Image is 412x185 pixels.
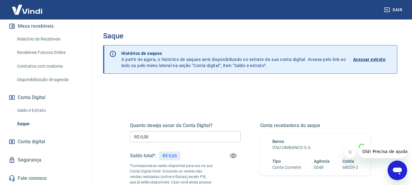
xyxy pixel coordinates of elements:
h3: Saque [103,32,397,40]
h5: Quanto deseja sacar da Conta Digital? [130,123,241,129]
a: Saque [15,118,84,130]
p: R$ 0,00 [163,153,177,159]
a: Conta digital [7,135,84,148]
span: Conta digital [18,137,45,146]
span: Conta [342,159,354,164]
span: Agência [314,159,330,164]
iframe: Botão para abrir a janela de mensagens [388,161,407,180]
button: Conta Digital [7,91,84,104]
h5: Saldo total*: [130,153,156,159]
iframe: Mensagem da empresa [359,145,407,158]
h6: ITAÚ UNIBANCO S.A. [272,144,359,151]
button: Meus recebíveis [7,20,84,33]
a: Saldo e Extrato [15,104,84,117]
h5: Conta recebedora do saque [260,123,371,129]
a: Acessar extrato [353,50,392,69]
iframe: Fechar mensagem [344,146,356,158]
p: A partir de agora, o histórico de saques será disponibilizado no extrato da sua conta digital. Ac... [121,50,346,69]
a: Relatório de Recebíveis [15,33,84,45]
h6: 68029-2 [342,164,358,171]
a: Segurança [7,153,84,167]
span: Banco [272,139,285,144]
a: Disponibilização de agenda [15,73,84,86]
p: Acessar extrato [353,56,385,62]
span: Olá! Precisa de ajuda? [4,4,51,9]
button: Sair [383,4,405,16]
h6: Conta Corrente [272,164,301,171]
a: Fale conosco [7,172,84,185]
span: Tipo [272,159,281,164]
a: Recebíveis Futuros Online [15,46,84,59]
img: Vindi [7,0,47,19]
a: Contratos com credores [15,60,84,73]
h6: 0048 [314,164,330,171]
p: Histórico de saques [121,50,346,56]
